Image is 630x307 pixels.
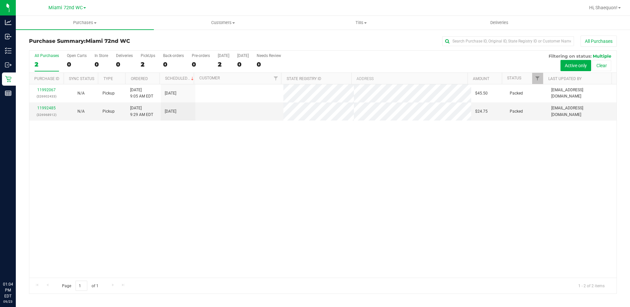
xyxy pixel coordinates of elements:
[592,60,611,71] button: Clear
[5,33,12,40] inline-svg: Inbound
[475,90,488,97] span: $45.50
[154,16,292,30] a: Customers
[270,73,281,84] a: Filter
[34,76,59,81] a: Purchase ID
[237,53,249,58] div: [DATE]
[3,281,13,299] p: 01:04 PM EDT
[163,53,184,58] div: Back-orders
[3,299,13,304] p: 09/23
[510,90,523,97] span: Packed
[593,53,611,59] span: Multiple
[5,19,12,26] inline-svg: Analytics
[77,91,85,96] span: Not Applicable
[141,61,155,68] div: 2
[75,281,87,291] input: 1
[548,76,582,81] a: Last Updated By
[199,76,220,80] a: Customer
[7,254,26,274] iframe: Resource center
[287,76,321,81] a: State Registry ID
[16,20,154,26] span: Purchases
[95,61,108,68] div: 0
[102,108,115,115] span: Pickup
[86,38,130,44] span: Miami 72nd WC
[67,61,87,68] div: 0
[95,53,108,58] div: In Store
[5,90,12,97] inline-svg: Reports
[77,90,85,97] button: N/A
[35,53,59,58] div: All Purchases
[33,112,60,118] p: (326968912)
[351,73,468,84] th: Address
[5,62,12,68] inline-svg: Outbound
[192,61,210,68] div: 0
[37,88,56,92] a: 11992067
[141,53,155,58] div: PickUps
[103,76,113,81] a: Type
[165,90,176,97] span: [DATE]
[77,109,85,114] span: Not Applicable
[37,106,56,110] a: 11992485
[551,87,613,99] span: [EMAIL_ADDRESS][DOMAIN_NAME]
[532,73,543,84] a: Filter
[69,76,94,81] a: Sync Status
[218,53,229,58] div: [DATE]
[5,76,12,82] inline-svg: Retail
[292,16,430,30] a: Tills
[573,281,610,291] span: 1 - 2 of 2 items
[131,76,148,81] a: Ordered
[192,53,210,58] div: Pre-orders
[165,108,176,115] span: [DATE]
[165,76,195,81] a: Scheduled
[29,38,225,44] h3: Purchase Summary:
[430,16,568,30] a: Deliveries
[56,281,104,291] span: Page of 1
[35,61,59,68] div: 2
[510,108,523,115] span: Packed
[130,87,153,99] span: [DATE] 9:05 AM EDT
[481,20,517,26] span: Deliveries
[116,61,133,68] div: 0
[163,61,184,68] div: 0
[5,47,12,54] inline-svg: Inventory
[560,60,591,71] button: Active only
[589,5,617,10] span: Hi, Shaequon!
[77,108,85,115] button: N/A
[293,20,430,26] span: Tills
[16,16,154,30] a: Purchases
[549,53,591,59] span: Filtering on status:
[551,105,613,118] span: [EMAIL_ADDRESS][DOMAIN_NAME]
[475,108,488,115] span: $24.75
[218,61,229,68] div: 2
[48,5,83,11] span: Miami 72nd WC
[33,93,60,99] p: (326902433)
[102,90,115,97] span: Pickup
[154,20,292,26] span: Customers
[237,61,249,68] div: 0
[473,76,489,81] a: Amount
[116,53,133,58] div: Deliveries
[581,36,617,47] button: All Purchases
[130,105,153,118] span: [DATE] 9:29 AM EDT
[442,36,574,46] input: Search Purchase ID, Original ID, State Registry ID or Customer Name...
[257,61,281,68] div: 0
[67,53,87,58] div: Open Carts
[507,76,521,80] a: Status
[257,53,281,58] div: Needs Review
